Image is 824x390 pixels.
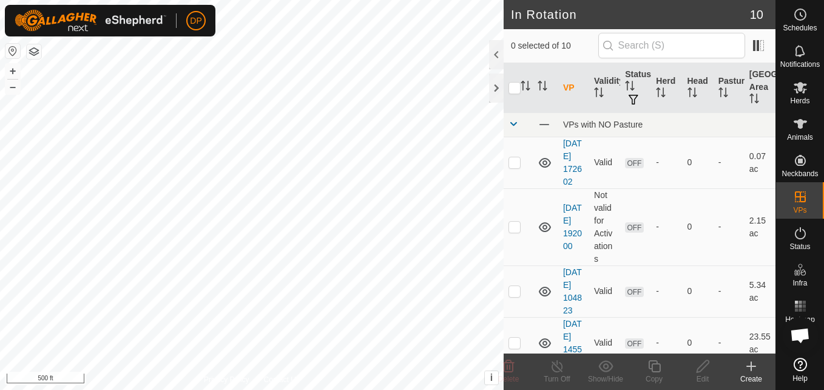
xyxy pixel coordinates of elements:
td: 0 [683,188,714,265]
td: Valid [589,265,620,317]
p-sorticon: Activate to sort [521,83,530,92]
a: [DATE] 192000 [563,203,582,251]
div: VPs with NO Pasture [563,120,771,129]
img: Gallagher Logo [15,10,166,32]
td: 23.55 ac [745,317,775,369]
a: Privacy Policy [204,374,249,385]
button: + [5,64,20,78]
span: Neckbands [782,170,818,177]
div: - [656,156,677,169]
input: Search (S) [598,33,745,58]
button: Map Layers [27,44,41,59]
td: - [714,188,745,265]
p-sorticon: Activate to sort [594,89,604,99]
span: OFF [625,338,643,349]
span: Heatmap [785,316,815,323]
button: Reset Map [5,44,20,58]
span: OFF [625,158,643,168]
h2: In Rotation [511,7,750,22]
td: - [714,265,745,317]
td: 2.15 ac [745,188,775,265]
div: Create [727,374,775,385]
span: DP [190,15,201,27]
th: Herd [651,63,682,113]
span: Notifications [780,61,820,68]
p-sorticon: Activate to sort [625,83,635,92]
span: OFF [625,222,643,233]
td: 5.34 ac [745,265,775,317]
td: 0 [683,137,714,188]
button: – [5,80,20,94]
th: VP [558,63,589,113]
a: [DATE] 145551 [563,319,582,367]
p-sorticon: Activate to sort [749,95,759,105]
span: Animals [787,134,813,141]
th: [GEOGRAPHIC_DATA] Area [745,63,775,113]
span: VPs [793,207,806,214]
td: Valid [589,137,620,188]
th: Status [620,63,651,113]
td: - [714,137,745,188]
span: Infra [792,279,807,287]
div: - [656,285,677,298]
div: - [656,221,677,233]
th: Validity [589,63,620,113]
span: 10 [750,5,763,24]
span: i [490,372,493,383]
td: - [714,317,745,369]
p-sorticon: Activate to sort [656,89,666,99]
p-sorticon: Activate to sort [687,89,697,99]
div: Copy [630,374,678,385]
p-sorticon: Activate to sort [718,89,728,99]
span: Schedules [783,24,817,32]
td: 0 [683,317,714,369]
td: Valid [589,317,620,369]
a: Help [776,353,824,387]
a: Contact Us [264,374,300,385]
span: Delete [498,375,519,383]
span: Status [789,243,810,250]
td: Not valid for Activations [589,188,620,265]
th: Pasture [714,63,745,113]
td: 0 [683,265,714,317]
td: 0.07 ac [745,137,775,188]
button: i [485,371,498,385]
p-sorticon: Activate to sort [538,83,547,92]
span: OFF [625,287,643,297]
a: Open chat [782,317,819,354]
div: Show/Hide [581,374,630,385]
span: Herds [790,97,809,104]
a: [DATE] 104823 [563,267,582,315]
span: Help [792,375,808,382]
div: Turn Off [533,374,581,385]
span: 0 selected of 10 [511,39,598,52]
th: Head [683,63,714,113]
div: - [656,337,677,349]
div: Edit [678,374,727,385]
a: [DATE] 172602 [563,139,582,186]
